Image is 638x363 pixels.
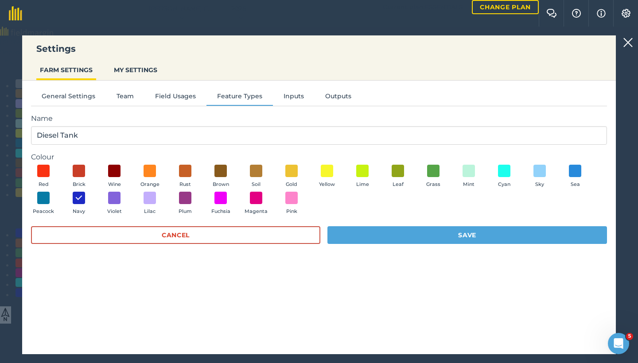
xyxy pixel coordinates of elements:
[75,193,83,203] img: svg+xml;base64,PHN2ZyB4bWxucz0iaHR0cDovL3d3dy53My5vcmcvMjAwMC9zdmciIHdpZHRoPSIxOCIgaGVpZ2h0PSIyNC...
[107,208,122,216] span: Violet
[492,165,517,189] button: Cyan
[383,3,463,11] span: Current plan : ESSENTIALS
[279,192,304,216] button: Pink
[144,91,206,104] button: Field Usages
[252,181,261,189] span: Soil
[621,9,631,18] img: A cog icon
[623,35,633,50] img: svg+xml;base64,PHN2ZyB4bWxucz0iaHR0cDovL3d3dy53My5vcmcvMjAwMC9zdmciIHdpZHRoPSIyMiIgaGVpZ2h0PSIzMC...
[22,42,616,55] h3: Settings
[31,91,106,104] button: General Settings
[31,152,607,162] label: Colour
[73,181,86,189] span: Brick
[356,181,369,189] span: Lime
[421,165,446,189] button: Grass
[244,192,268,216] button: Magenta
[231,4,250,23] button: 2026
[463,181,475,189] span: Mint
[9,6,22,20] img: fieldmargin Logo
[31,192,56,216] button: Peacock
[66,165,91,189] button: Brick
[393,181,404,189] span: Leaf
[36,62,96,78] button: FARM SETTINGS
[385,165,410,189] button: Leaf
[137,192,162,216] button: Lilac
[563,165,587,189] button: Sea
[179,181,191,189] span: Rust
[597,9,606,18] img: svg+xml;base64,PHN2ZyB4bWxucz0iaHR0cDovL3d3dy53My5vcmcvMjAwMC9zdmciIHdpZHRoPSIxNyIgaGVpZ2h0PSIxNy...
[319,181,335,189] span: Yellow
[144,208,156,216] span: Lilac
[31,165,56,189] button: Red
[327,226,607,244] button: Save
[279,165,304,189] button: Gold
[231,4,246,13] span: 2026
[102,192,127,216] button: Violet
[571,9,582,18] img: A question mark icon
[535,181,544,189] span: Sky
[208,192,233,216] button: Fuchsia
[527,165,552,189] button: Sky
[208,165,233,189] button: Brown
[286,208,297,216] span: Pink
[106,91,144,104] button: Team
[286,181,297,189] span: Gold
[148,4,212,13] span: [PERSON_NAME] Farm Partnership
[456,165,481,189] button: Mint
[245,208,268,216] span: Magenta
[206,91,273,104] button: Feature Types
[426,181,440,189] span: Grass
[31,226,320,244] button: Cancel
[315,165,339,189] button: Yellow
[39,181,49,189] span: Red
[626,333,633,340] span: 5
[608,333,629,354] iframe: Intercom live chat
[179,208,192,216] span: Plum
[102,165,127,189] button: Wine
[571,181,580,189] span: Sea
[31,113,607,124] label: Name
[350,165,375,189] button: Lime
[315,91,362,104] button: Outputs
[33,208,54,216] span: Peacock
[148,4,216,23] button: [PERSON_NAME] Farm Partnership
[110,62,161,78] button: MY SETTINGS
[140,181,159,189] span: Orange
[546,9,557,18] img: Two speech bubbles overlapping with the left bubble in the forefront
[211,208,230,216] span: Fuchsia
[244,165,268,189] button: Soil
[498,181,510,189] span: Cyan
[137,165,162,189] button: Orange
[73,208,85,216] span: Navy
[213,181,229,189] span: Brown
[108,181,121,189] span: Wine
[273,91,315,104] button: Inputs
[66,192,91,216] button: Navy
[173,165,198,189] button: Rust
[173,192,198,216] button: Plum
